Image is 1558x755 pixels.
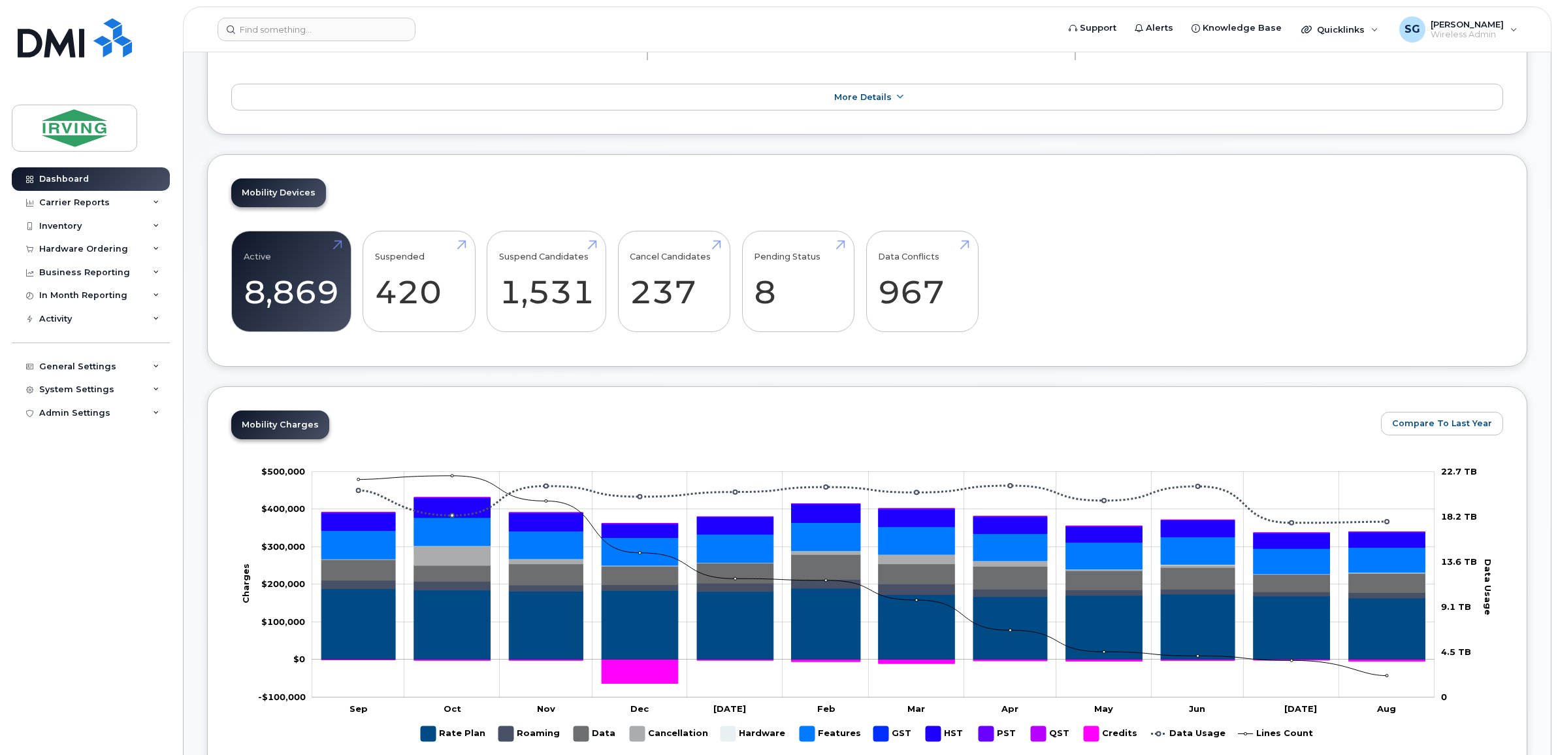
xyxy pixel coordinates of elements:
span: SG [1404,22,1420,37]
g: Features [800,721,861,747]
tspan: -$100,000 [258,692,306,702]
g: $0 [261,616,305,627]
a: Knowledge Base [1182,15,1291,41]
button: Compare To Last Year [1381,412,1503,435]
a: Suspend Candidates 1,531 [499,239,594,325]
tspan: May [1094,703,1113,714]
g: $0 [261,466,305,477]
span: Support [1080,22,1116,35]
g: Credits [1084,721,1138,747]
tspan: Feb [817,703,836,714]
g: $0 [261,579,305,590]
g: QST [1031,721,1071,747]
a: Pending Status 8 [754,239,842,325]
a: Cancel Candidates 237 [630,239,718,325]
span: Knowledge Base [1203,22,1282,35]
g: Cancellation [630,721,708,747]
tspan: Aug [1377,703,1397,714]
g: PST [979,721,1018,747]
tspan: $500,000 [261,466,305,477]
tspan: [DATE] [1285,703,1318,714]
g: Data [322,555,1425,593]
span: Alerts [1146,22,1173,35]
tspan: Apr [1001,703,1018,714]
span: [PERSON_NAME] [1431,19,1504,29]
tspan: $300,000 [261,541,305,552]
g: Hardware [721,721,787,747]
g: HST [926,721,966,747]
tspan: $200,000 [261,579,305,590]
g: HST [322,498,1425,549]
tspan: Mar [908,703,926,714]
g: Features [322,518,1425,574]
span: Quicklinks [1317,24,1365,35]
a: Active 8,869 [244,239,339,325]
g: Legend [421,721,1313,747]
tspan: 4.5 TB [1441,646,1471,657]
tspan: 18.2 TB [1441,511,1477,522]
span: Wireless Admin [1431,29,1504,40]
a: Support [1060,15,1126,41]
g: Roaming [322,580,1425,598]
tspan: $100,000 [261,616,305,627]
tspan: [DATE] [714,703,747,714]
tspan: 13.6 TB [1441,556,1477,567]
tspan: $0 [293,654,305,665]
tspan: Sep [350,703,368,714]
a: Mobility Charges [231,411,329,439]
tspan: Jun [1190,703,1206,714]
g: $0 [261,541,305,552]
span: More Details [834,92,892,102]
tspan: 9.1 TB [1441,601,1471,612]
div: Quicklinks [1292,16,1388,42]
g: $0 [258,692,306,702]
tspan: Dec [631,703,650,714]
div: Sheryl Galorport [1390,16,1527,42]
g: Rate Plan [421,721,485,747]
tspan: 22.7 TB [1441,466,1477,477]
a: Alerts [1126,15,1182,41]
a: Suspended 420 [375,239,463,325]
g: Roaming [498,721,560,747]
tspan: Nov [537,703,555,714]
tspan: Data Usage [1484,559,1494,615]
g: Data Usage [1151,721,1225,747]
tspan: 0 [1441,692,1447,702]
a: Mobility Devices [231,178,326,207]
g: GST [873,721,913,747]
a: Data Conflicts 967 [878,239,966,325]
g: $0 [261,504,305,514]
span: Compare To Last Year [1392,417,1492,429]
g: Credits [322,660,1425,684]
input: Find something... [218,18,415,41]
g: Data [574,721,617,747]
g: Rate Plan [322,588,1425,660]
g: Lines Count [1238,721,1313,747]
tspan: Charges [240,563,251,603]
tspan: $400,000 [261,504,305,514]
tspan: Oct [444,703,462,714]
